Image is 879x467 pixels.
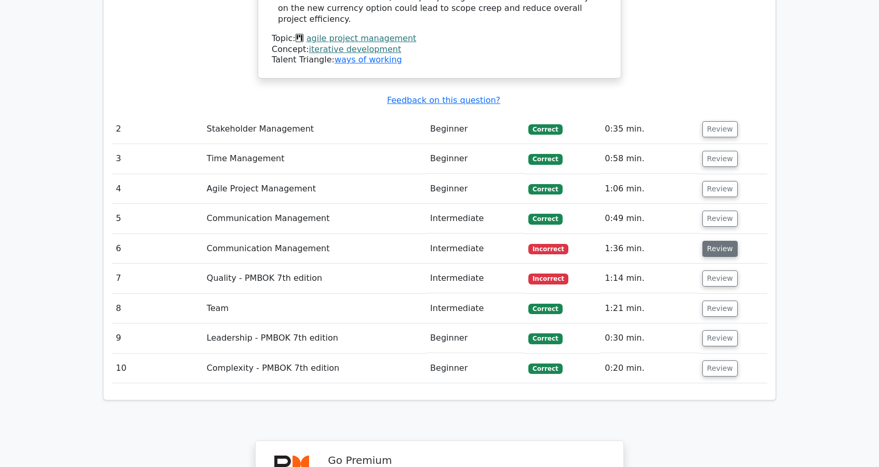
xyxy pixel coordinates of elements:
button: Review [702,211,738,227]
div: Topic: [272,33,607,44]
span: Correct [528,304,562,314]
span: Incorrect [528,244,568,254]
button: Review [702,330,738,346]
a: ways of working [335,55,402,64]
div: Talent Triangle: [272,33,607,66]
td: 1:36 min. [601,234,698,264]
td: 0:30 min. [601,323,698,353]
button: Review [702,241,738,257]
td: 2 [112,114,203,144]
td: Stakeholder Management [203,114,426,144]
td: 6 [112,234,203,264]
td: Complexity - PMBOK 7th edition [203,354,426,383]
td: Intermediate [426,234,524,264]
td: Beginner [426,323,524,353]
span: Correct [528,124,562,135]
td: 0:58 min. [601,144,698,174]
td: 0:49 min. [601,204,698,233]
td: Beginner [426,174,524,204]
td: Leadership - PMBOK 7th edition [203,323,426,353]
td: Team [203,294,426,323]
td: 1:14 min. [601,264,698,293]
td: Communication Management [203,204,426,233]
td: Quality - PMBOK 7th edition [203,264,426,293]
td: 0:20 min. [601,354,698,383]
td: Beginner [426,354,524,383]
span: Correct [528,333,562,344]
td: Beginner [426,114,524,144]
button: Review [702,121,738,137]
td: Intermediate [426,204,524,233]
td: 4 [112,174,203,204]
span: Correct [528,364,562,374]
span: Incorrect [528,274,568,284]
button: Review [702,151,738,167]
td: Communication Management [203,234,426,264]
td: 10 [112,354,203,383]
a: iterative development [309,44,402,54]
td: 1:21 min. [601,294,698,323]
a: agile project management [307,33,417,43]
td: 7 [112,264,203,293]
td: Time Management [203,144,426,174]
button: Review [702,270,738,287]
td: Intermediate [426,264,524,293]
td: 5 [112,204,203,233]
span: Correct [528,214,562,224]
button: Review [702,360,738,377]
a: Feedback on this question? [387,95,500,105]
td: 0:35 min. [601,114,698,144]
td: 9 [112,323,203,353]
span: Correct [528,154,562,164]
td: 3 [112,144,203,174]
td: Agile Project Management [203,174,426,204]
button: Review [702,301,738,317]
div: Concept: [272,44,607,55]
td: Intermediate [426,294,524,323]
button: Review [702,181,738,197]
span: Correct [528,184,562,194]
td: 8 [112,294,203,323]
td: 1:06 min. [601,174,698,204]
td: Beginner [426,144,524,174]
